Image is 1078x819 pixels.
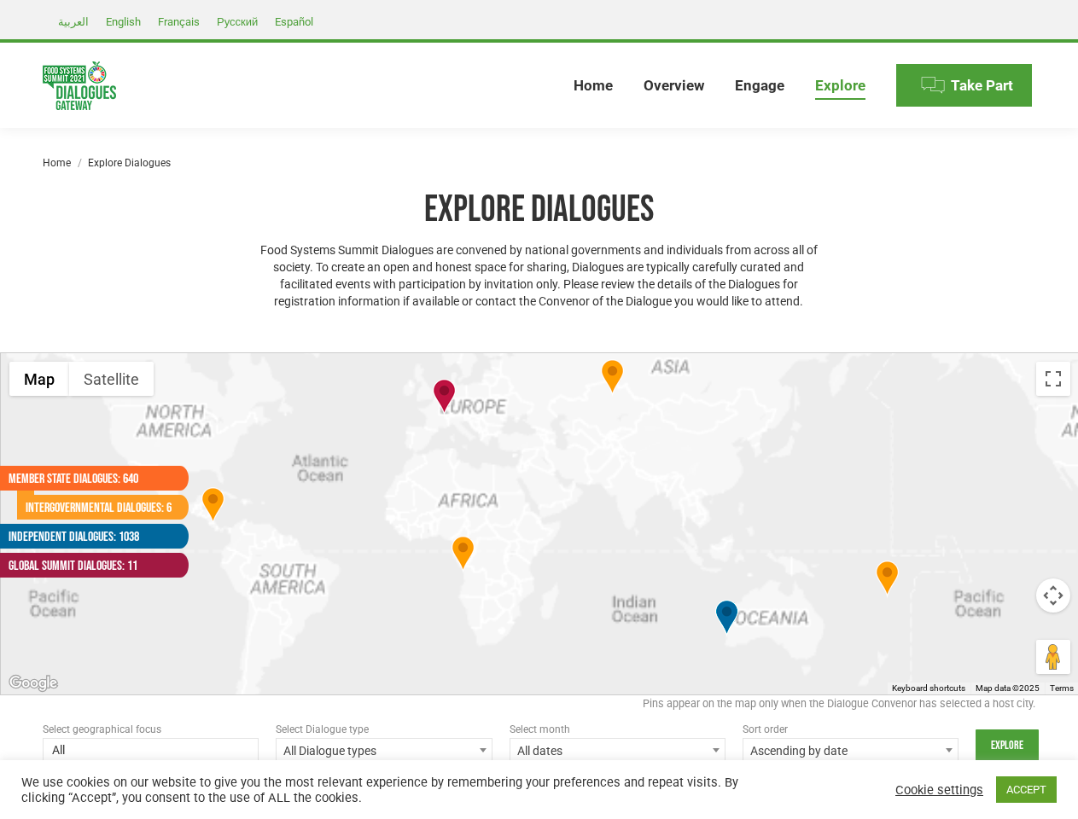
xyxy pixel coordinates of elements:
span: Explore [815,77,865,95]
span: All dates [510,738,725,762]
span: Español [275,15,313,28]
span: All dates [510,739,725,763]
span: Take Part [951,77,1013,95]
span: Overview [644,77,704,95]
a: Français [149,11,208,32]
a: Open this area in Google Maps (opens a new window) [5,672,61,694]
button: Show satellite imagery [69,362,154,396]
div: Select Dialogue type [276,721,492,738]
button: Drag Pegman onto the map to open Street View [1036,640,1070,674]
img: Food Systems Summit Dialogues [43,61,116,110]
button: Map camera controls [1036,578,1070,613]
span: All Dialogue types [277,739,491,763]
span: Русский [217,15,258,28]
span: All Dialogue types [276,738,492,762]
p: Food Systems Summit Dialogues are convened by national governments and individuals from across al... [252,241,827,310]
h1: Explore Dialogues [252,187,827,233]
input: Explore [976,729,1039,762]
span: English [106,15,141,28]
a: Cookie settings [895,782,983,798]
button: Toggle fullscreen view [1036,362,1070,396]
a: Русский [208,11,266,32]
div: We use cookies on our website to give you the most relevant experience by remembering your prefer... [21,775,746,805]
button: Keyboard shortcuts [892,682,965,694]
span: Français [158,15,200,28]
span: العربية [58,15,89,28]
img: Google [5,672,61,694]
a: Intergovernmental Dialogues: 6 [17,495,172,520]
span: Home [574,77,613,95]
a: English [97,11,149,32]
span: Explore Dialogues [88,157,171,169]
a: العربية [50,11,97,32]
div: Sort order [743,721,959,738]
img: Menu icon [920,73,946,98]
div: Select month [510,721,725,738]
a: Español [266,11,322,32]
div: Select geographical focus [43,721,259,738]
span: Ascending by date [743,739,958,763]
span: Map data ©2025 [976,683,1040,693]
a: ACCEPT [996,776,1057,803]
a: Home [43,157,71,169]
a: Terms (opens in new tab) [1050,683,1074,693]
span: Engage [735,77,784,95]
span: Ascending by date [743,738,959,762]
div: Pins appear on the map only when the Dialogue Convenor has selected a host city. [43,695,1035,721]
button: Show street map [9,362,69,396]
